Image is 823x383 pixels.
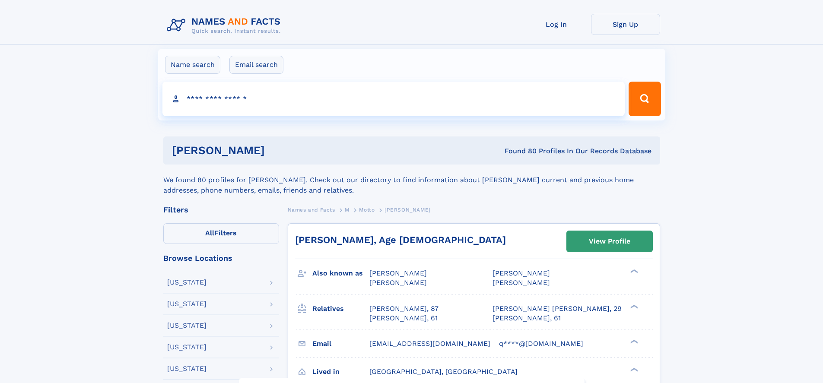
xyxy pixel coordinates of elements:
label: Email search [229,56,283,74]
div: View Profile [589,231,630,251]
h3: Also known as [312,266,369,281]
div: [US_STATE] [167,301,207,307]
a: View Profile [567,231,652,252]
a: Names and Facts [288,204,335,215]
div: [US_STATE] [167,322,207,329]
span: [PERSON_NAME] [493,279,550,287]
a: [PERSON_NAME], 61 [493,313,561,323]
span: All [205,229,214,237]
div: ❯ [628,339,639,344]
span: [PERSON_NAME] [369,269,427,277]
div: [US_STATE] [167,344,207,351]
a: [PERSON_NAME] [PERSON_NAME], 29 [493,304,622,313]
a: Log In [522,14,591,35]
div: Browse Locations [163,254,279,262]
div: [US_STATE] [167,365,207,372]
span: Motto [359,207,375,213]
div: ❯ [628,367,639,372]
img: Logo Names and Facts [163,14,288,37]
span: [PERSON_NAME] [493,269,550,277]
a: [PERSON_NAME], 61 [369,313,438,323]
span: [GEOGRAPHIC_DATA], [GEOGRAPHIC_DATA] [369,367,518,376]
div: [US_STATE] [167,279,207,286]
h1: [PERSON_NAME] [172,145,385,156]
h3: Lived in [312,364,369,379]
label: Name search [165,56,220,74]
div: Found 80 Profiles In Our Records Database [384,146,651,156]
a: [PERSON_NAME], 87 [369,304,439,313]
span: M [345,207,350,213]
input: search input [162,82,625,116]
button: Search Button [629,82,661,116]
a: Sign Up [591,14,660,35]
div: We found 80 profiles for [PERSON_NAME]. Check out our directory to find information about [PERSON... [163,165,660,196]
span: [EMAIL_ADDRESS][DOMAIN_NAME] [369,339,490,348]
span: [PERSON_NAME] [369,279,427,287]
div: ❯ [628,304,639,309]
div: ❯ [628,269,639,274]
label: Filters [163,223,279,244]
h3: Relatives [312,301,369,316]
a: [PERSON_NAME], Age [DEMOGRAPHIC_DATA] [295,234,506,245]
span: [PERSON_NAME] [384,207,431,213]
div: Filters [163,206,279,214]
h3: Email [312,336,369,351]
a: Motto [359,204,375,215]
a: M [345,204,350,215]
